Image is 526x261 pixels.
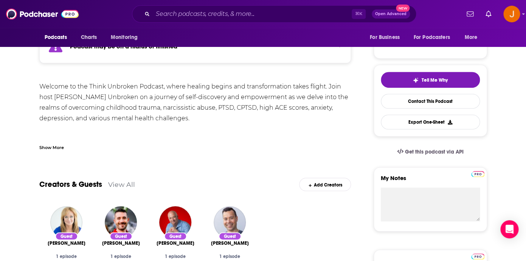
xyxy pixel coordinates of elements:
[370,32,400,43] span: For Business
[102,240,140,246] a: Collin Mitchell
[464,32,477,43] span: More
[381,94,480,109] a: Contact This Podcast
[164,232,187,240] div: Guest
[365,30,409,45] button: open menu
[372,9,410,19] button: Open AdvancedNew
[157,240,194,246] span: [PERSON_NAME]
[209,254,251,259] div: 1 episode
[381,115,480,129] button: Export One-Sheet
[381,72,480,88] button: tell me why sparkleTell Me Why
[413,77,419,83] img: tell me why sparkle
[503,6,520,22] button: Show profile menu
[102,240,140,246] span: [PERSON_NAME]
[211,240,249,246] a: Jordan Harbinger
[219,232,241,240] div: Guest
[106,30,147,45] button: open menu
[153,8,352,20] input: Search podcasts, credits, & more...
[50,206,82,238] img: Thais Gibson
[111,32,138,43] span: Monitoring
[48,240,85,246] span: [PERSON_NAME]
[76,30,102,45] a: Charts
[459,30,487,45] button: open menu
[471,171,484,177] img: Podchaser Pro
[500,220,518,238] div: Open Intercom Messenger
[39,180,102,189] a: Creators & Guests
[464,8,476,20] a: Show notifications dropdown
[391,143,470,161] a: Get this podcast via API
[471,252,484,259] a: Pro website
[422,77,448,83] span: Tell Me Why
[6,7,79,21] img: Podchaser - Follow, Share and Rate Podcasts
[132,5,416,23] div: Search podcasts, credits, & more...
[39,30,77,45] button: open menu
[381,174,480,188] label: My Notes
[211,240,249,246] span: [PERSON_NAME]
[55,232,78,240] div: Guest
[159,206,191,238] img: Mike Forrester
[471,253,484,259] img: Podchaser Pro
[299,178,351,191] div: Add Creators
[375,12,407,16] span: Open Advanced
[39,34,351,63] section: Click to expand status details
[396,5,410,12] span: New
[45,32,67,43] span: Podcasts
[503,6,520,22] span: Logged in as justine87181
[81,32,97,43] span: Charts
[110,232,132,240] div: Guest
[414,32,450,43] span: For Podcasters
[48,240,85,246] a: Thais Gibson
[409,30,461,45] button: open menu
[405,149,463,155] span: Get this podcast via API
[352,9,366,19] span: ⌘ K
[105,206,137,238] img: Collin Mitchell
[157,240,194,246] a: Mike Forrester
[214,206,246,238] img: Jordan Harbinger
[471,170,484,177] a: Pro website
[154,254,197,259] div: 1 episode
[503,6,520,22] img: User Profile
[483,8,494,20] a: Show notifications dropdown
[100,254,142,259] div: 1 episode
[45,254,88,259] div: 1 episode
[108,180,135,188] a: View All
